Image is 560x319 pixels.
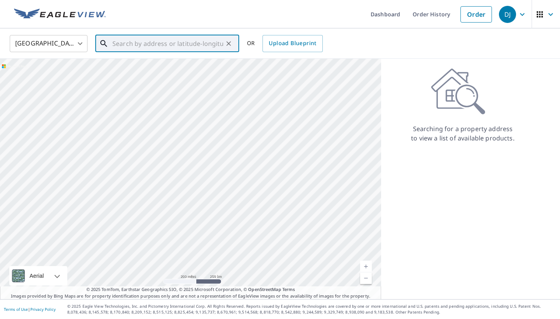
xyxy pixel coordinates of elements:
div: [GEOGRAPHIC_DATA] [10,33,87,54]
a: OpenStreetMap [248,286,281,292]
a: Upload Blueprint [262,35,322,52]
a: Current Level 5, Zoom In [360,261,372,272]
a: Current Level 5, Zoom Out [360,272,372,284]
div: Aerial [9,266,67,286]
input: Search by address or latitude-longitude [112,33,223,54]
div: OR [247,35,323,52]
button: Clear [223,38,234,49]
span: © 2025 TomTom, Earthstar Geographics SIO, © 2025 Microsoft Corporation, © [86,286,295,293]
p: Searching for a property address to view a list of available products. [411,124,515,143]
a: Privacy Policy [30,307,56,312]
p: © 2025 Eagle View Technologies, Inc. and Pictometry International Corp. All Rights Reserved. Repo... [67,303,556,315]
img: EV Logo [14,9,106,20]
div: DJ [499,6,516,23]
span: Upload Blueprint [269,39,316,48]
a: Terms of Use [4,307,28,312]
a: Order [460,6,492,23]
div: Aerial [27,266,46,286]
p: | [4,307,56,312]
a: Terms [282,286,295,292]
